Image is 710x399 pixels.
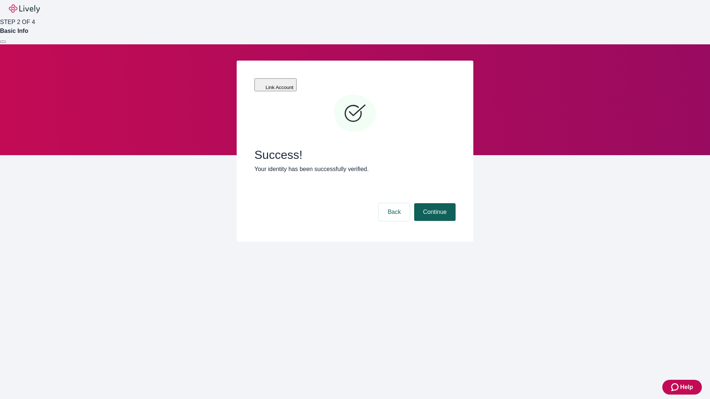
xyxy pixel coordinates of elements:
span: Success! [254,148,456,162]
button: Continue [414,203,456,221]
svg: Zendesk support icon [671,383,680,392]
button: Back [379,203,410,221]
p: Your identity has been successfully verified. [254,165,456,174]
svg: Checkmark icon [333,92,377,136]
img: Lively [9,4,40,13]
span: Help [680,383,693,392]
button: Link Account [254,78,297,91]
button: Zendesk support iconHelp [662,380,702,395]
